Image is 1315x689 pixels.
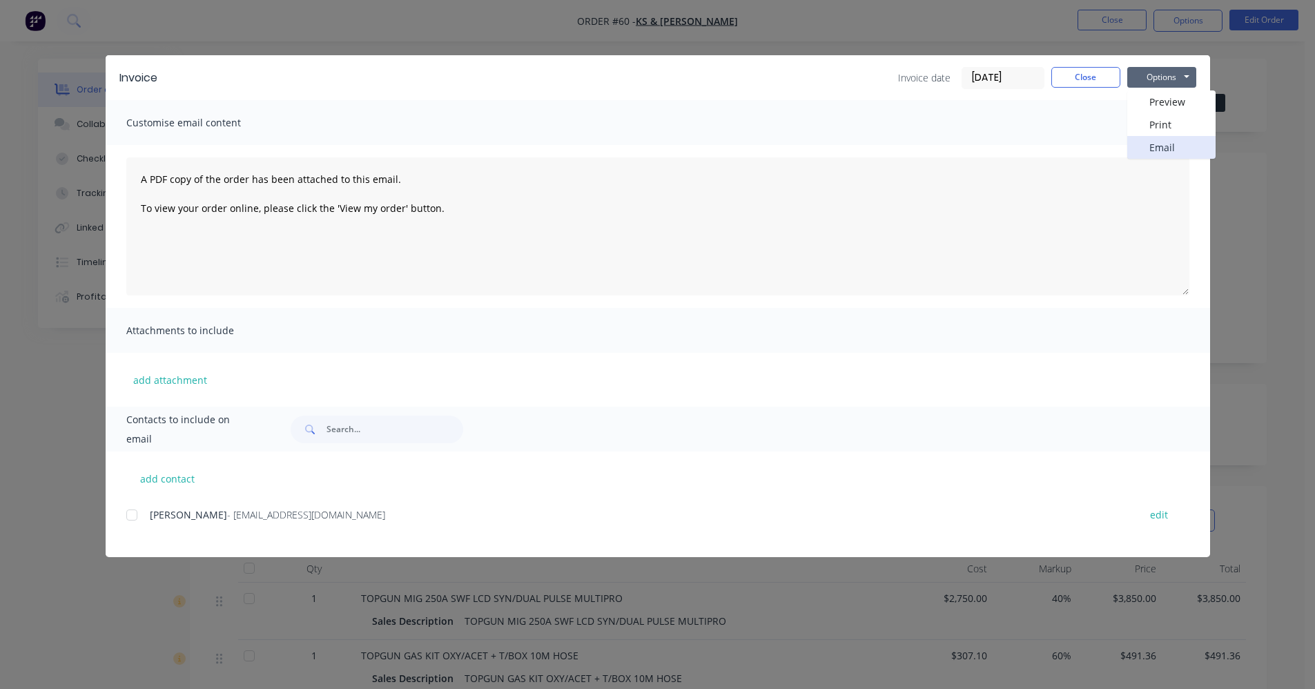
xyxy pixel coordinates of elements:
[1127,90,1216,113] button: Preview
[227,508,385,521] span: - [EMAIL_ADDRESS][DOMAIN_NAME]
[126,113,278,133] span: Customise email content
[119,70,157,86] div: Invoice
[126,410,257,449] span: Contacts to include on email
[150,508,227,521] span: [PERSON_NAME]
[1051,67,1120,88] button: Close
[327,416,463,443] input: Search...
[126,321,278,340] span: Attachments to include
[126,157,1189,295] textarea: A PDF copy of the order has been attached to this email. To view your order online, please click ...
[898,70,951,85] span: Invoice date
[1127,136,1216,159] button: Email
[1142,505,1176,524] button: edit
[1127,113,1216,136] button: Print
[126,369,214,390] button: add attachment
[1127,67,1196,88] button: Options
[126,468,209,489] button: add contact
